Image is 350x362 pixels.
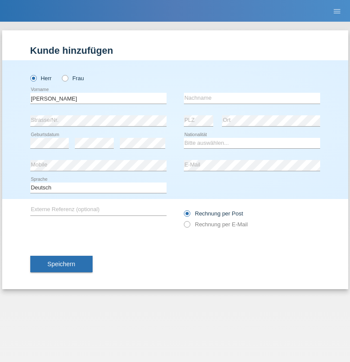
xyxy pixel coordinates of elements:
[30,75,52,82] label: Herr
[62,75,67,81] input: Frau
[184,221,189,232] input: Rechnung per E-Mail
[30,75,36,81] input: Herr
[30,256,93,272] button: Speichern
[30,45,320,56] h1: Kunde hinzufügen
[333,7,341,16] i: menu
[328,8,346,13] a: menu
[184,210,243,217] label: Rechnung per Post
[184,221,248,228] label: Rechnung per E-Mail
[62,75,84,82] label: Frau
[48,261,75,267] span: Speichern
[184,210,189,221] input: Rechnung per Post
